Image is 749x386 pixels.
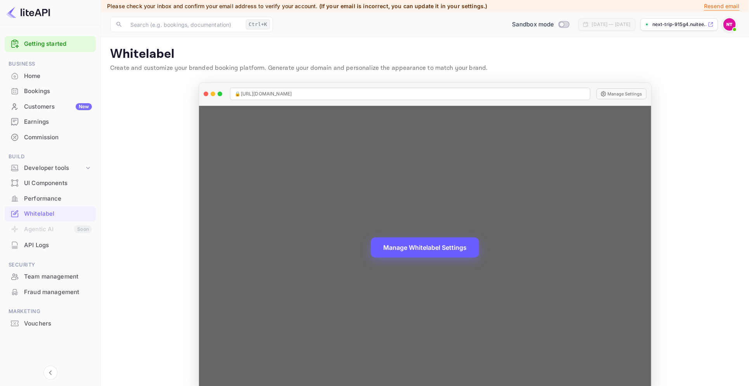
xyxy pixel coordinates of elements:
[5,316,96,331] div: Vouchers
[5,261,96,269] span: Security
[5,130,96,144] a: Commission
[24,118,92,126] div: Earnings
[5,152,96,161] span: Build
[592,21,631,28] div: [DATE] — [DATE]
[5,114,96,129] a: Earnings
[5,84,96,99] div: Bookings
[5,238,96,252] a: API Logs
[24,209,92,218] div: Whitelabel
[107,3,318,9] span: Please check your inbox and confirm your email address to verify your account.
[5,176,96,190] a: UI Components
[76,103,92,110] div: New
[704,2,740,10] p: Resend email
[24,288,92,297] div: Fraud management
[5,69,96,83] a: Home
[512,20,554,29] span: Sandbox mode
[5,269,96,284] a: Team management
[5,307,96,316] span: Marketing
[24,40,92,48] a: Getting started
[5,191,96,206] a: Performance
[5,285,96,300] div: Fraud management
[5,114,96,130] div: Earnings
[5,206,96,221] a: Whitelabel
[5,176,96,191] div: UI Components
[110,47,740,62] p: Whitelabel
[235,90,292,97] span: 🔒 [URL][DOMAIN_NAME]
[371,237,479,258] button: Manage Whitelabel Settings
[24,179,92,188] div: UI Components
[126,17,243,32] input: Search (e.g. bookings, documentation)
[319,3,488,9] span: (If your email is incorrect, you can update it in your settings.)
[110,64,740,73] p: Create and customize your branded booking platform. Generate your domain and personalize the appe...
[5,84,96,98] a: Bookings
[652,21,706,28] p: next-trip-915g4.nuitee...
[597,88,647,99] button: Manage Settings
[24,72,92,81] div: Home
[246,19,270,29] div: Ctrl+K
[5,60,96,68] span: Business
[43,366,57,380] button: Collapse navigation
[24,102,92,111] div: Customers
[5,36,96,52] div: Getting started
[24,272,92,281] div: Team management
[5,99,96,114] a: CustomersNew
[6,6,50,19] img: LiteAPI logo
[24,164,84,173] div: Developer tools
[5,316,96,331] a: Vouchers
[24,319,92,328] div: Vouchers
[24,194,92,203] div: Performance
[5,285,96,299] a: Fraud management
[723,18,736,31] img: Next Trip
[24,241,92,250] div: API Logs
[5,69,96,84] div: Home
[24,87,92,96] div: Bookings
[5,238,96,253] div: API Logs
[24,133,92,142] div: Commission
[509,20,572,29] div: Switch to Production mode
[5,130,96,145] div: Commission
[5,161,96,175] div: Developer tools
